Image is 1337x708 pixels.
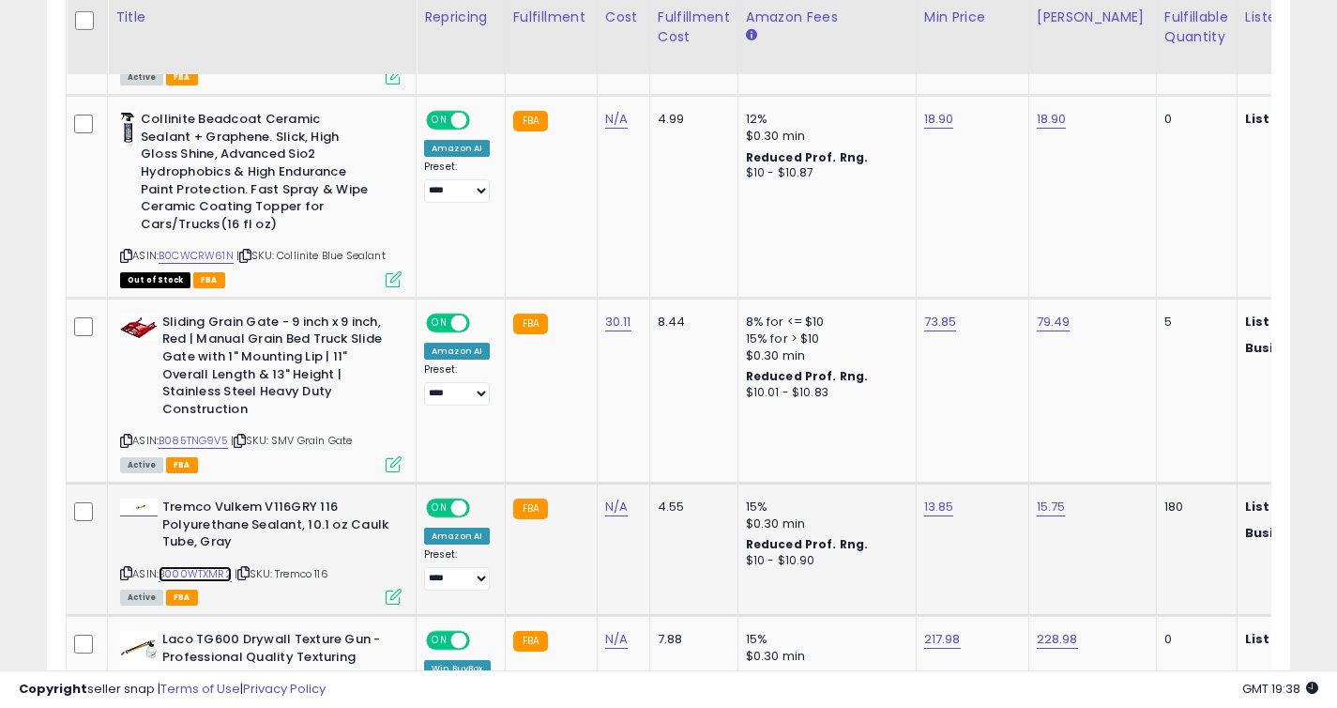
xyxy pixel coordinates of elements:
[120,272,190,288] span: All listings that are currently out of stock and unavailable for purchase on Amazon
[120,111,136,148] img: 31Hv8ZPZakL._SL40_.jpg
[746,385,902,401] div: $10.01 - $10.83
[513,314,548,334] small: FBA
[1164,8,1229,47] div: Fulfillable Quantity
[162,499,390,556] b: Tremco Vulkem V116GRY 116 Polyurethane Sealant, 10.1 oz Caulk Tube, Gray
[428,633,451,649] span: ON
[513,8,589,27] div: Fulfillment
[120,111,402,285] div: ASIN:
[424,140,490,157] div: Amazon AI
[159,566,232,582] a: B000WTXMR2
[746,149,869,165] b: Reduced Prof. Rng.
[162,631,390,670] b: Laco TG600 Drywall Texture Gun - Professional Quality Texturing
[424,8,497,27] div: Repricing
[166,590,198,606] span: FBA
[746,368,869,384] b: Reduced Prof. Rng.
[746,27,757,44] small: Amazon Fees.
[424,528,490,545] div: Amazon AI
[193,272,225,288] span: FBA
[1242,680,1318,698] span: 2025-10-13 19:38 GMT
[19,680,87,698] strong: Copyright
[120,314,402,470] div: ASIN:
[120,69,163,85] span: All listings currently available for purchase on Amazon
[1245,110,1330,128] b: Listed Price:
[141,111,369,238] b: Collinite Beadcoat Ceramic Sealant + Graphene. Slick, High Gloss Shine, Advanced Sio2 Hydrophobic...
[746,648,902,665] div: $0.30 min
[746,536,869,552] b: Reduced Prof. Rng.
[120,590,163,606] span: All listings currently available for purchase on Amazon
[467,113,497,129] span: OFF
[746,347,902,364] div: $0.30 min
[658,499,723,516] div: 4.55
[162,314,390,423] b: Sliding Grain Gate - 9 inch x 9 inch, Red | Manual Grain Bed Truck Slide Gate with 1" Mounting Li...
[1164,631,1223,648] div: 0
[746,631,902,648] div: 15%
[243,680,326,698] a: Privacy Policy
[1037,313,1071,331] a: 79.49
[160,680,240,698] a: Terms of Use
[658,314,723,331] div: 8.44
[513,111,548,131] small: FBA
[166,69,198,85] span: FBA
[605,110,628,129] a: N/A
[605,313,631,331] a: 30.11
[746,314,902,331] div: 8% for <= $10
[428,113,451,129] span: ON
[235,566,328,581] span: | SKU: Tremco 116
[231,433,353,448] span: | SKU: SMV Grain Gate
[19,681,326,699] div: seller snap | |
[658,111,723,128] div: 4.99
[746,516,902,532] div: $0.30 min
[424,363,491,406] div: Preset:
[120,314,158,341] img: 41HCBKgXnFL._SL40_.jpg
[166,457,198,473] span: FBA
[924,498,954,516] a: 13.85
[746,8,908,27] div: Amazon Fees
[746,553,902,569] div: $10 - $10.90
[115,8,408,27] div: Title
[1037,630,1078,649] a: 228.98
[1245,630,1330,648] b: Listed Price:
[424,161,491,203] div: Preset:
[658,631,723,648] div: 7.88
[1037,110,1067,129] a: 18.90
[746,331,902,347] div: 15% for > $10
[424,343,490,360] div: Amazon AI
[746,165,902,181] div: $10 - $10.87
[1245,313,1330,331] b: Listed Price:
[605,498,628,516] a: N/A
[120,499,158,516] img: 11WbmdI1VkL._SL40_.jpg
[746,499,902,516] div: 15%
[120,499,402,603] div: ASIN:
[1164,314,1223,331] div: 5
[236,248,386,263] span: | SKU: Collinite Blue Sealant
[924,313,957,331] a: 73.85
[746,111,902,128] div: 12%
[924,110,954,129] a: 18.90
[924,630,961,649] a: 217.98
[467,500,497,516] span: OFF
[159,433,228,449] a: B085TNG9V5
[428,500,451,516] span: ON
[467,315,497,331] span: OFF
[120,457,163,473] span: All listings currently available for purchase on Amazon
[658,8,730,47] div: Fulfillment Cost
[513,631,548,652] small: FBA
[120,631,158,669] img: 41hB+rbH9BL._SL40_.jpg
[159,248,234,264] a: B0CWCRW61N
[467,633,497,649] span: OFF
[1037,498,1066,516] a: 15.75
[746,128,902,145] div: $0.30 min
[1164,499,1223,516] div: 180
[428,315,451,331] span: ON
[1037,8,1148,27] div: [PERSON_NAME]
[1164,111,1223,128] div: 0
[605,630,628,649] a: N/A
[605,8,642,27] div: Cost
[513,499,548,519] small: FBA
[1245,498,1330,516] b: Listed Price:
[924,8,1021,27] div: Min Price
[424,548,491,591] div: Preset:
